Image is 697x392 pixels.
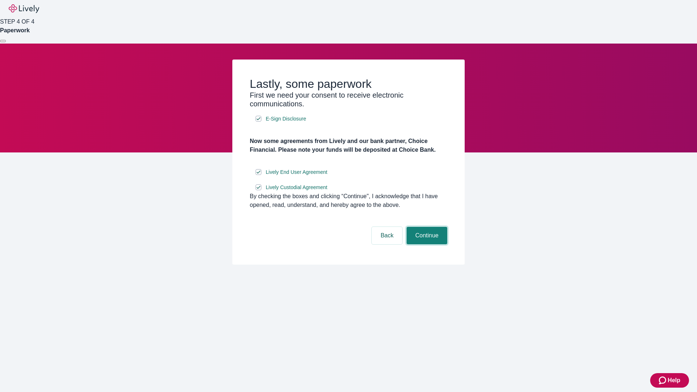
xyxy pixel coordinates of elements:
svg: Zendesk support icon [659,376,668,385]
h2: Lastly, some paperwork [250,77,447,91]
h4: Now some agreements from Lively and our bank partner, Choice Financial. Please note your funds wi... [250,137,447,154]
div: By checking the boxes and clicking “Continue", I acknowledge that I have opened, read, understand... [250,192,447,209]
span: Help [668,376,680,385]
span: E-Sign Disclosure [266,115,306,123]
a: e-sign disclosure document [264,114,307,123]
span: Lively Custodial Agreement [266,184,327,191]
button: Zendesk support iconHelp [650,373,689,388]
button: Back [372,227,402,244]
img: Lively [9,4,39,13]
h3: First we need your consent to receive electronic communications. [250,91,447,108]
button: Continue [407,227,447,244]
a: e-sign disclosure document [264,168,329,177]
a: e-sign disclosure document [264,183,329,192]
span: Lively End User Agreement [266,168,327,176]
